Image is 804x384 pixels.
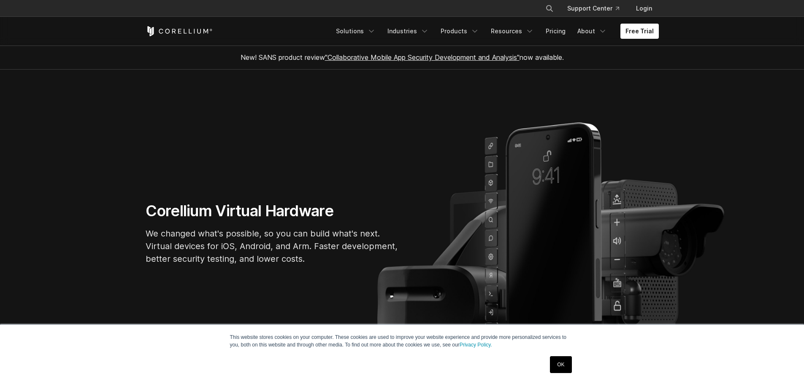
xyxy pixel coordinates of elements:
a: Corellium Home [146,26,213,36]
div: Navigation Menu [331,24,659,39]
a: Pricing [541,24,571,39]
h1: Corellium Virtual Hardware [146,201,399,220]
a: "Collaborative Mobile App Security Development and Analysis" [325,53,520,62]
a: Free Trial [620,24,659,39]
span: New! SANS product review now available. [241,53,564,62]
a: Privacy Policy. [460,342,492,348]
a: Resources [486,24,539,39]
a: Login [629,1,659,16]
a: About [572,24,612,39]
button: Search [542,1,557,16]
a: Solutions [331,24,381,39]
p: We changed what's possible, so you can build what's next. Virtual devices for iOS, Android, and A... [146,227,399,265]
p: This website stores cookies on your computer. These cookies are used to improve your website expe... [230,333,574,349]
div: Navigation Menu [535,1,659,16]
a: Support Center [560,1,626,16]
a: Products [436,24,484,39]
a: Industries [382,24,434,39]
a: OK [550,356,571,373]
